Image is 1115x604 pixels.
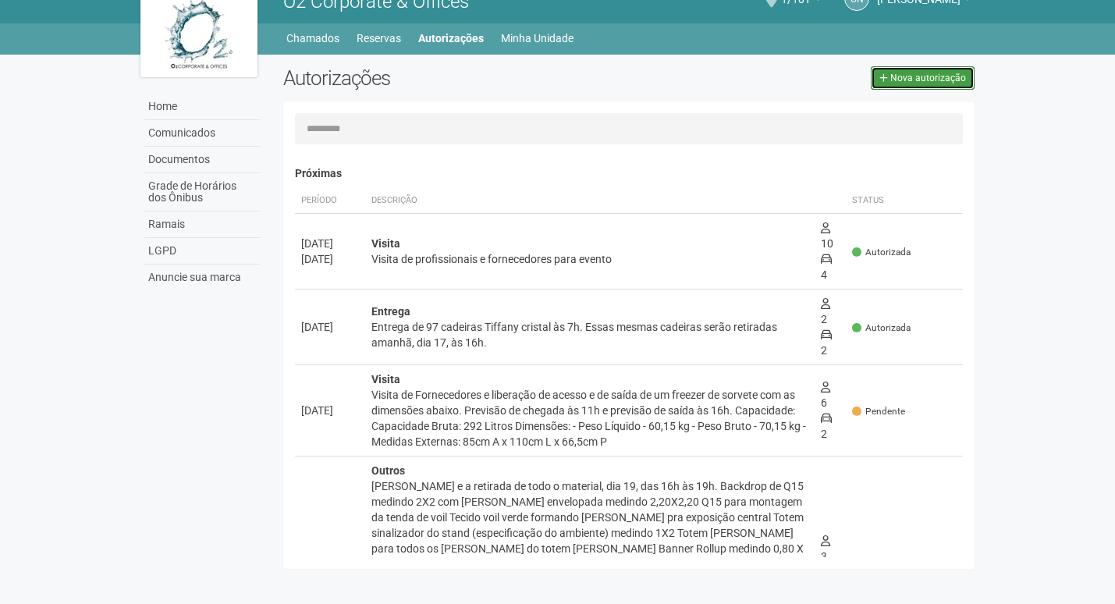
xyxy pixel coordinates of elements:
span: Autorizada [852,322,911,335]
a: Home [144,94,260,120]
th: Descrição [365,188,815,214]
a: Grade de Horários dos Ônibus [144,173,260,211]
a: Anuncie sua marca [144,265,260,290]
span: 3 [821,535,830,563]
a: Documentos [144,147,260,173]
a: LGPD [144,238,260,265]
div: [DATE] [301,236,359,251]
span: 2 [821,329,832,357]
div: [DATE] [301,251,359,267]
span: 2 [821,297,830,325]
span: 6 [821,381,830,409]
div: Entrega de 97 cadeiras Tiffany cristal às 7h. Essas mesmas cadeiras serão retiradas amanhã, dia 1... [371,319,808,350]
strong: Visita [371,237,400,250]
th: Período [295,188,365,214]
span: Autorizada [852,246,911,259]
span: 2 [821,412,832,440]
th: Status [846,188,963,214]
span: Pendente [852,405,905,418]
div: [DATE] [301,403,359,418]
a: Nova autorização [871,66,975,90]
strong: Outros [371,464,405,477]
a: Ramais [144,211,260,238]
span: 10 [821,222,833,250]
a: Comunicados [144,120,260,147]
a: Autorizações [418,27,484,49]
div: Visita de profissionais e fornecedores para evento [371,251,808,267]
div: [DATE] [301,319,359,335]
a: Chamados [286,27,339,49]
div: [DATE] [301,556,359,572]
strong: Visita [371,373,400,385]
a: Minha Unidade [501,27,573,49]
h2: Autorizações [283,66,617,90]
strong: Entrega [371,305,410,318]
span: 4 [821,253,832,281]
a: Reservas [357,27,401,49]
h4: Próximas [295,168,964,179]
div: Visita de Fornecedores e liberação de acesso e de saída de um freezer de sorvete com as dimensões... [371,387,808,449]
span: Nova autorização [890,73,966,83]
